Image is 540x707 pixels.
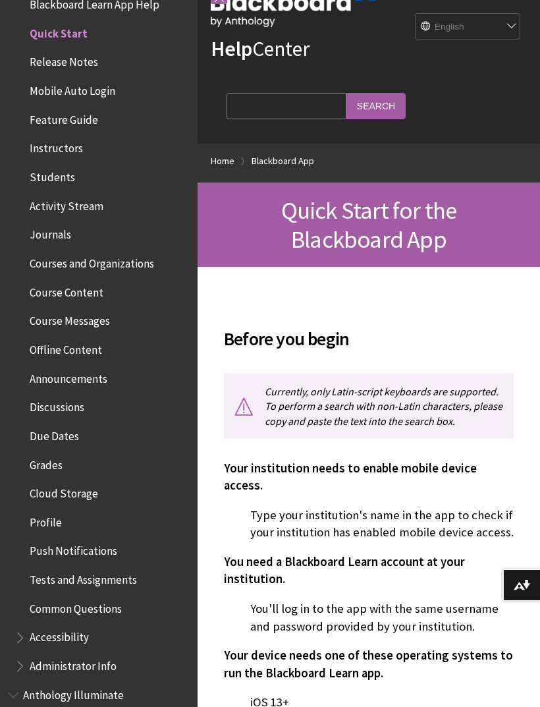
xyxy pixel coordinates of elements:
[416,14,521,40] select: Site Language Selector
[281,195,457,254] span: Quick Start for the Blackboard App
[30,627,89,644] span: Accessibility
[211,36,310,62] a: HelpCenter
[30,138,83,156] span: Instructors
[30,224,71,242] span: Journals
[252,153,314,169] a: Blackboard App
[224,325,514,353] span: Before you begin
[30,281,103,299] span: Course Content
[30,396,84,414] span: Discussions
[211,153,234,169] a: Home
[23,684,124,702] span: Anthology Illuminate
[30,655,117,673] span: Administrator Info
[30,166,75,184] span: Students
[224,507,514,541] p: Type your institution's name in the app to check if your institution has enabled mobile device ac...
[30,22,88,40] span: Quick Start
[30,598,122,615] span: Common Questions
[30,195,103,213] span: Activity Stream
[224,648,513,680] span: Your device needs one of these operating systems to run the Blackboard Learn app.
[30,310,110,328] span: Course Messages
[30,454,63,472] span: Grades
[30,569,137,586] span: Tests and Assignments
[224,374,514,439] p: Currently, only Latin-script keyboards are supported. To perform a search with non-Latin characte...
[30,51,98,69] span: Release Notes
[30,252,154,270] span: Courses and Organizations
[30,540,117,558] span: Push Notifications
[346,93,406,119] input: Search
[30,109,98,127] span: Feature Guide
[30,425,79,443] span: Due Dates
[30,368,107,385] span: Announcements
[224,554,465,586] span: You need a Blackboard Learn account at your institution.
[211,36,252,62] strong: Help
[224,461,477,493] span: Your institution needs to enable mobile device access.
[30,482,98,500] span: Cloud Storage
[224,600,514,635] p: You'll log in to the app with the same username and password provided by your institution.
[30,339,102,356] span: Offline Content
[30,511,62,529] span: Profile
[30,80,115,98] span: Mobile Auto Login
